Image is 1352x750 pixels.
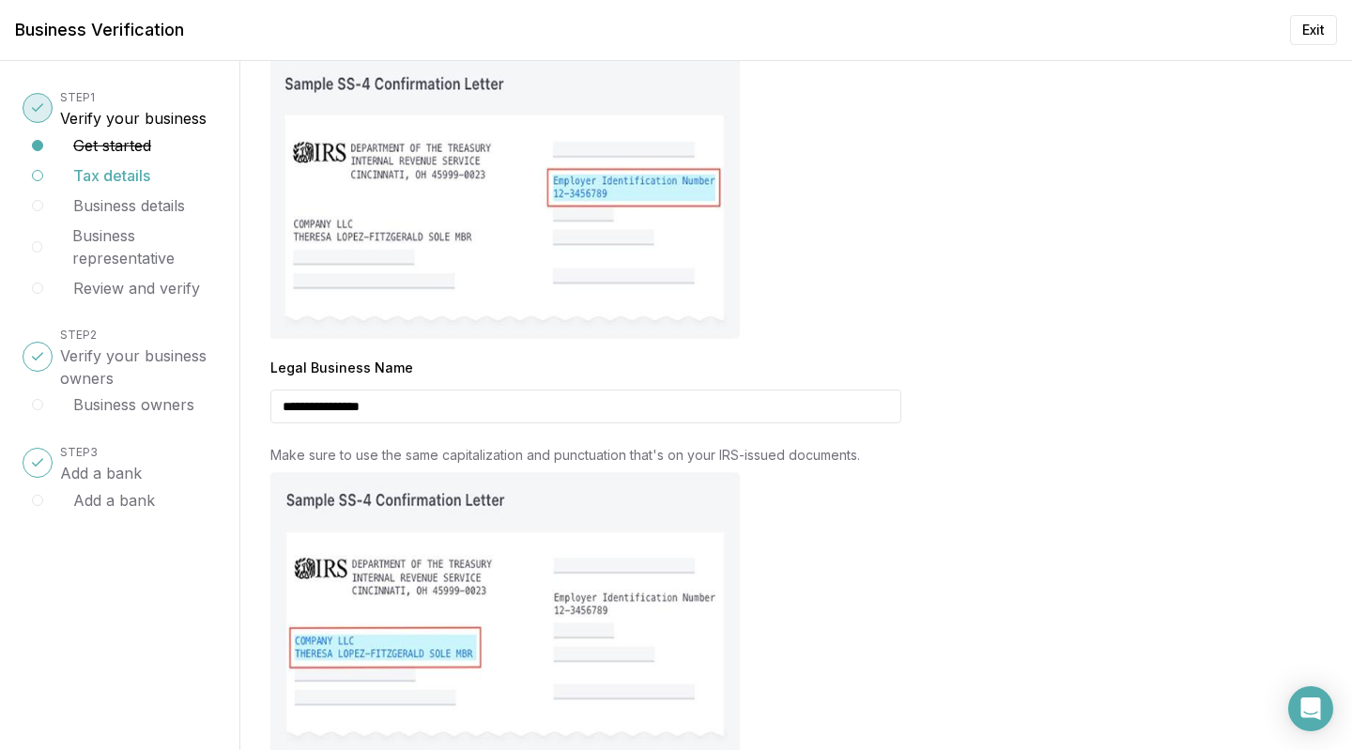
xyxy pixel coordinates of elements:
[60,445,98,459] span: STEP 3
[60,439,142,484] button: STEP3Add a bank
[72,224,217,269] button: Business representative
[1288,686,1333,731] div: Open Intercom Messenger
[73,277,200,299] button: Review and verify
[60,328,97,342] span: STEP 2
[15,17,184,43] h1: Business Verification
[1290,15,1337,45] button: Exit
[270,57,740,339] img: SS-4 Confirmation Letter
[60,90,95,104] span: STEP 1
[60,107,207,130] h3: Verify your business
[270,446,901,465] p: Make sure to use the same capitalization and punctuation that's on your IRS-issued documents.
[73,134,151,157] button: Get started
[60,462,142,484] h3: Add a bank
[60,344,217,390] h3: Verify your business owners
[60,84,207,130] button: STEP1Verify your business
[73,194,185,217] button: Business details
[73,164,150,187] button: Tax details
[270,361,901,375] label: Legal Business Name
[73,393,194,416] button: Business owners
[60,322,217,390] button: STEP2Verify your business owners
[73,489,155,512] button: Add a bank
